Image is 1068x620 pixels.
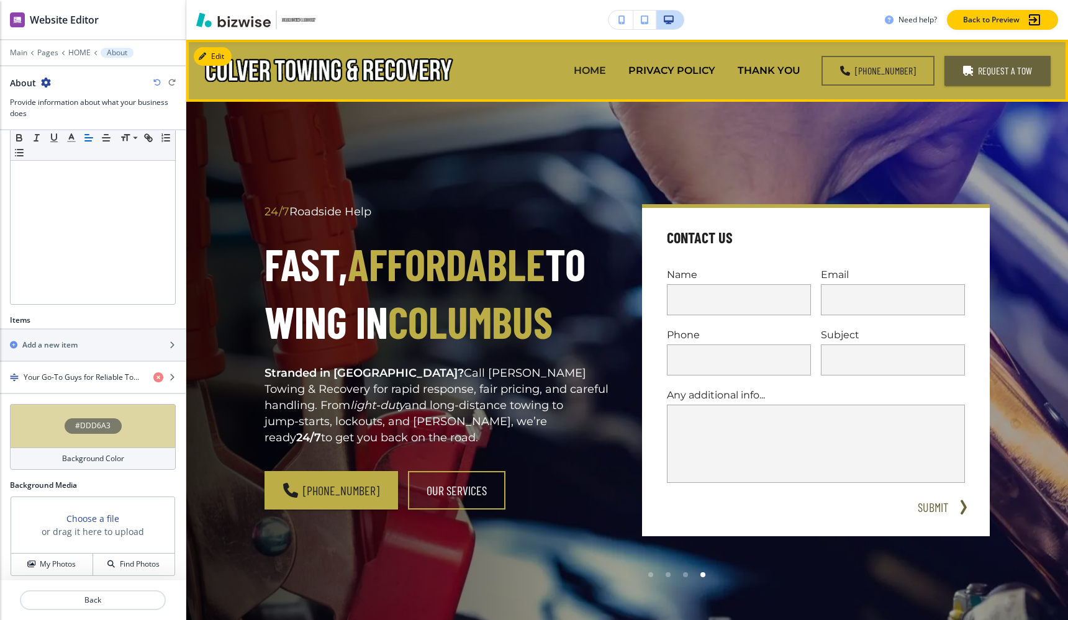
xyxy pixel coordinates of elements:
h1: Fast, Towing in [265,235,612,351]
h2: Website Editor [30,12,99,27]
p: Roadside Help [265,204,612,220]
h4: Contact Us [667,228,733,248]
button: Back to Preview [947,10,1058,30]
h4: Background Color [62,453,124,464]
button: Request a Tow [944,56,1051,86]
button: About [101,48,133,58]
a: [PHONE_NUMBER] [265,471,398,510]
div: Choose a fileor drag it here to uploadMy PhotosFind Photos [10,496,176,577]
img: Your Logo [282,18,315,21]
img: Bizwise Logo [196,12,271,27]
p: Phone [667,328,811,342]
button: HOME [68,48,91,57]
button: My Photos [11,554,93,575]
h2: Items [10,315,30,326]
h4: #DDD6A3 [75,420,111,431]
button: Pages [37,48,58,57]
h4: Your Go-To Guys for Reliable Towing in [GEOGRAPHIC_DATA]! [24,372,143,383]
strong: 24/7 [296,431,321,444]
h4: My Photos [40,559,76,570]
p: Name [667,267,811,282]
strong: Stranded in [GEOGRAPHIC_DATA]? [265,366,464,380]
img: Drag [10,373,19,382]
h2: Add a new item [22,339,78,351]
span: Affordable [348,238,545,290]
p: Email [821,267,965,282]
button: Find Photos [93,554,174,575]
a: [PHONE_NUMBER] [821,56,934,86]
p: HOME [574,63,606,78]
button: Choose a file [66,512,119,525]
button: Main [10,48,27,57]
p: Back to Preview [963,14,1020,25]
p: THANK YOU [738,63,800,78]
p: PRIVACY POLICY [628,63,715,78]
button: Back [20,590,166,610]
img: editor icon [10,12,25,27]
h2: About [10,76,36,89]
img: Culver Towing & Recovery [205,44,453,96]
p: Subject [821,328,965,342]
button: Edit [194,47,232,66]
span: Columbus [388,295,553,348]
p: About [107,48,127,57]
h3: Need help? [898,14,937,25]
em: light‑duty [350,398,405,412]
button: Our Services [408,471,505,510]
p: Any additional info... [667,388,965,402]
h4: Find Photos [120,559,160,570]
button: #DDD6A3Background Color [10,404,176,470]
p: Call [PERSON_NAME] Towing & Recovery for rapid response, fair pricing, and careful handling. From... [265,366,612,446]
h2: Background Media [10,480,176,491]
p: Back [21,595,165,606]
button: SUBMIT [913,498,953,516]
h3: Provide information about what your business does [10,97,176,119]
h3: or drag it here to upload [42,525,144,538]
span: 24/7 [265,205,289,218]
